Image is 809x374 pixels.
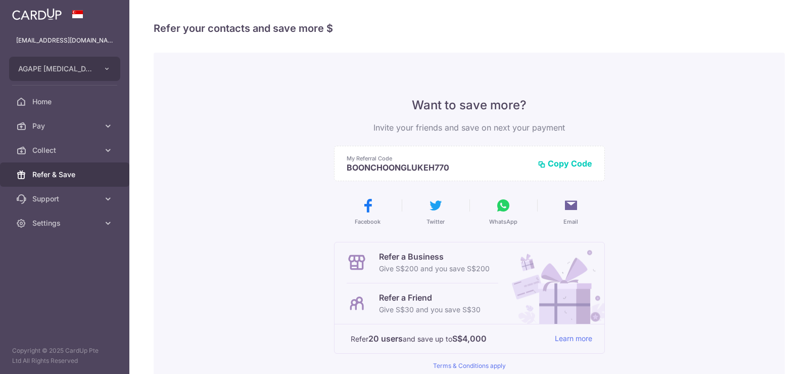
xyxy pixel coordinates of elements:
button: AGAPE [MEDICAL_DATA] CLINIC PTE. LTD. [9,57,120,81]
button: Copy Code [538,158,592,169]
span: Collect [32,145,99,155]
span: Email [563,218,578,226]
a: Terms & Conditions apply [433,362,506,369]
img: Refer [502,242,604,324]
button: WhatsApp [473,197,533,226]
strong: 20 users [368,333,403,345]
span: Pay [32,121,99,131]
p: Refer a Friend [379,292,481,304]
span: Support [32,194,99,204]
span: Facebook [355,218,380,226]
span: Refer & Save [32,170,99,180]
span: Twitter [426,218,445,226]
button: Email [541,197,601,226]
iframe: Opens a widget where you can find more information [744,344,799,369]
span: Settings [32,218,99,228]
p: My Referral Code [347,154,530,162]
span: Home [32,97,99,107]
span: AGAPE [MEDICAL_DATA] CLINIC PTE. LTD. [18,64,93,74]
p: Refer a Business [379,251,490,263]
a: Learn more [555,333,592,345]
p: BOONCHOONGLUKEH770 [347,162,530,173]
p: Refer and save up to [351,333,547,345]
img: CardUp [12,8,62,20]
button: Twitter [406,197,465,226]
button: Facebook [338,197,398,226]
span: WhatsApp [489,218,517,226]
p: Give S$30 and you save S$30 [379,304,481,316]
p: Want to save more? [334,97,605,113]
p: Invite your friends and save on next your payment [334,121,605,134]
strong: S$4,000 [452,333,487,345]
h4: Refer your contacts and save more $ [154,20,785,36]
p: [EMAIL_ADDRESS][DOMAIN_NAME] [16,35,113,46]
p: Give S$200 and you save S$200 [379,263,490,275]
